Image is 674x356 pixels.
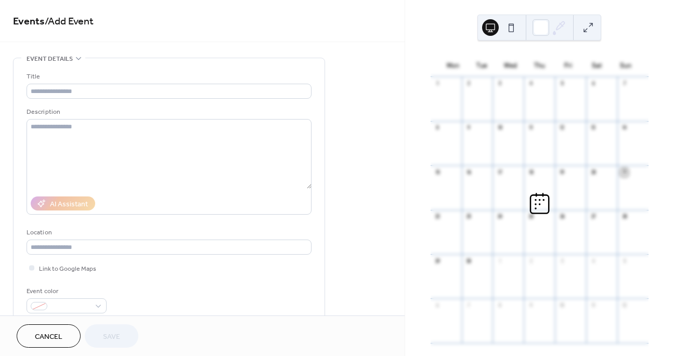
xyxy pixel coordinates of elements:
span: Link to Google Maps [39,263,96,274]
div: 27 [589,213,597,221]
div: 25 [527,213,535,221]
div: Tue [468,56,496,77]
div: 14 [620,124,628,132]
div: 30 [465,257,473,265]
div: 10 [558,301,566,309]
div: 3 [496,80,503,88]
div: Sun [612,56,640,77]
div: 7 [465,301,473,309]
div: 15 [434,168,442,176]
div: 12 [558,124,566,132]
div: 4 [589,257,597,265]
div: 6 [589,80,597,88]
div: 21 [620,168,628,176]
div: 6 [434,301,442,309]
div: 1 [496,257,503,265]
div: Thu [525,56,554,77]
div: Description [27,107,309,117]
div: 4 [527,80,535,88]
div: 10 [496,124,503,132]
div: Event color [27,286,105,297]
div: Location [27,227,309,238]
div: 5 [558,80,566,88]
div: 28 [620,213,628,221]
div: 3 [558,257,566,265]
span: Cancel [35,332,62,342]
div: Mon [439,56,468,77]
div: 11 [589,301,597,309]
div: 8 [434,124,442,132]
div: 16 [465,168,473,176]
div: 12 [620,301,628,309]
div: Sat [582,56,611,77]
div: 24 [496,213,503,221]
div: 29 [434,257,442,265]
div: 2 [527,257,535,265]
a: Events [13,11,45,32]
div: 11 [527,124,535,132]
div: 13 [589,124,597,132]
div: 7 [620,80,628,88]
div: 1 [434,80,442,88]
div: 26 [558,213,566,221]
div: 18 [527,168,535,176]
div: 9 [527,301,535,309]
div: 9 [465,124,473,132]
div: 17 [496,168,503,176]
div: Title [27,71,309,82]
div: Wed [496,56,525,77]
span: / Add Event [45,11,94,32]
div: 2 [465,80,473,88]
div: Fri [554,56,582,77]
div: 8 [496,301,503,309]
button: Cancel [17,324,81,348]
span: Event details [27,54,73,64]
div: 23 [465,213,473,221]
div: 22 [434,213,442,221]
div: 5 [620,257,628,265]
div: 19 [558,168,566,176]
div: 20 [589,168,597,176]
